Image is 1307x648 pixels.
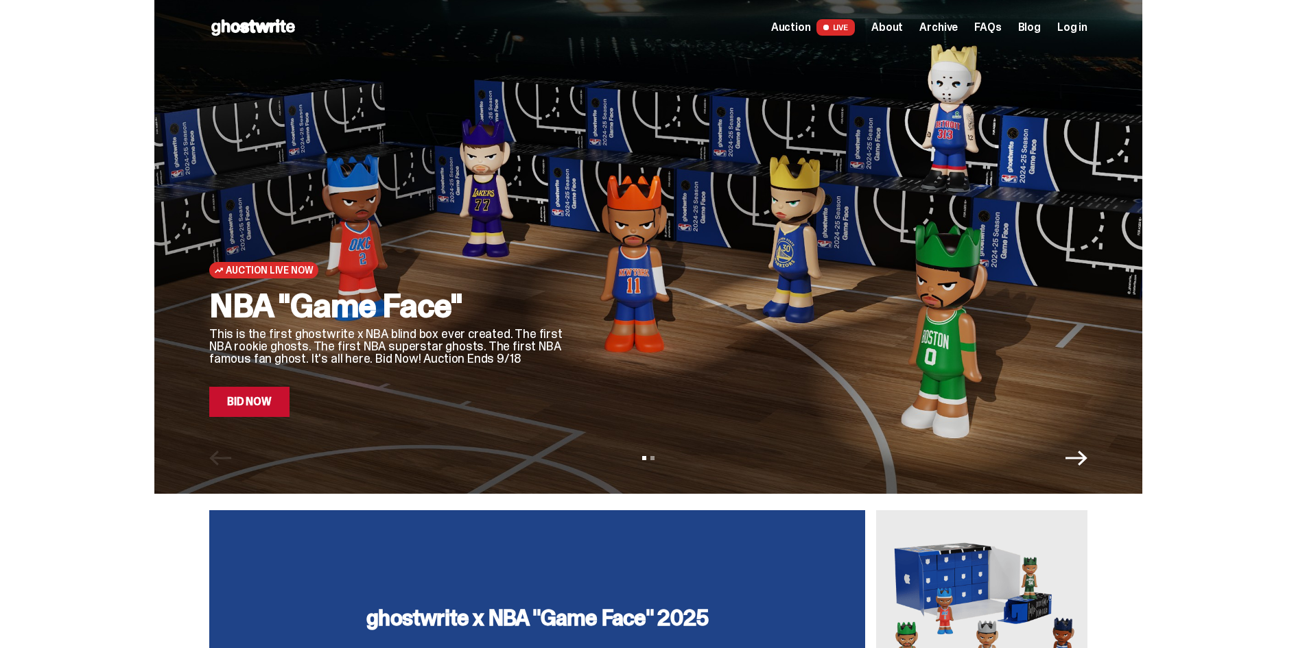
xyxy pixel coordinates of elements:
a: FAQs [974,22,1001,33]
a: Auction LIVE [771,19,855,36]
button: View slide 1 [642,456,646,460]
a: Log in [1057,22,1087,33]
a: Archive [919,22,958,33]
h2: NBA "Game Face" [209,289,566,322]
button: View slide 2 [650,456,655,460]
a: Bid Now [209,387,290,417]
span: Auction [771,22,811,33]
a: Blog [1018,22,1041,33]
p: This is the first ghostwrite x NBA blind box ever created. The first NBA rookie ghosts. The first... [209,328,566,365]
span: Auction Live Now [226,265,313,276]
h3: ghostwrite x NBA "Game Face" 2025 [366,607,708,629]
a: About [871,22,903,33]
span: LIVE [816,19,856,36]
button: Next [1065,447,1087,469]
